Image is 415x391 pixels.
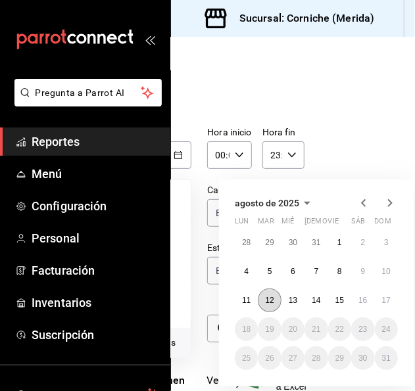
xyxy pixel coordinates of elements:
[382,354,391,363] abbr: 31 de agosto de 2025
[382,267,391,276] abbr: 10 de agosto de 2025
[265,238,274,247] abbr: 29 de julio de 2025
[207,186,304,195] label: Canal de venta
[312,296,320,305] abbr: 14 de agosto de 2025
[351,231,374,254] button: 2 de agosto de 2025
[312,325,320,334] abbr: 21 de agosto de 2025
[335,354,344,363] abbr: 29 de agosto de 2025
[382,296,391,305] abbr: 17 de agosto de 2025
[242,325,251,334] abbr: 18 de agosto de 2025
[265,354,274,363] abbr: 26 de agosto de 2025
[351,346,374,370] button: 30 de agosto de 2025
[244,267,249,276] abbr: 4 de agosto de 2025
[235,317,258,341] button: 18 de agosto de 2025
[312,238,320,247] abbr: 31 de julio de 2025
[281,288,305,312] button: 13 de agosto de 2025
[358,325,367,334] abbr: 23 de agosto de 2025
[145,34,155,45] button: open_drawer_menu
[258,288,281,312] button: 12 de agosto de 2025
[258,346,281,370] button: 26 de agosto de 2025
[289,296,297,305] abbr: 13 de agosto de 2025
[358,296,367,305] abbr: 16 de agosto de 2025
[242,238,251,247] abbr: 28 de julio de 2025
[242,354,251,363] abbr: 25 de agosto de 2025
[335,296,344,305] abbr: 15 de agosto de 2025
[328,346,351,370] button: 29 de agosto de 2025
[216,206,280,219] span: Elige los canales de venta
[268,267,272,276] abbr: 5 de agosto de 2025
[351,288,374,312] button: 16 de agosto de 2025
[314,267,319,276] abbr: 7 de agosto de 2025
[235,288,258,312] button: 11 de agosto de 2025
[289,325,297,334] abbr: 20 de agosto de 2025
[328,288,351,312] button: 15 de agosto de 2025
[207,128,251,137] label: Hora inicio
[375,231,398,254] button: 3 de agosto de 2025
[328,217,339,231] abbr: viernes
[32,165,160,183] span: Menú
[216,264,280,277] span: Elige los estatus
[305,317,328,341] button: 21 de agosto de 2025
[305,288,328,312] button: 14 de agosto de 2025
[9,95,162,109] a: Pregunta a Parrot AI
[258,217,274,231] abbr: martes
[258,231,281,254] button: 29 de julio de 2025
[235,231,258,254] button: 28 de julio de 2025
[32,197,160,215] span: Configuración
[229,11,375,26] h3: Sucursal: Corniche (Merida)
[289,354,297,363] abbr: 27 de agosto de 2025
[265,296,274,305] abbr: 12 de agosto de 2025
[382,325,391,334] abbr: 24 de agosto de 2025
[281,231,305,254] button: 30 de julio de 2025
[305,217,382,231] abbr: jueves
[32,326,160,344] span: Suscripción
[375,346,398,370] button: 31 de agosto de 2025
[291,267,295,276] abbr: 6 de agosto de 2025
[242,296,251,305] abbr: 11 de agosto de 2025
[281,317,305,341] button: 20 de agosto de 2025
[351,317,374,341] button: 23 de agosto de 2025
[32,133,160,150] span: Reportes
[265,325,274,334] abbr: 19 de agosto de 2025
[32,262,160,279] span: Facturación
[351,217,365,231] abbr: sábado
[328,317,351,341] button: 22 de agosto de 2025
[32,229,160,247] span: Personal
[375,317,398,341] button: 24 de agosto de 2025
[289,238,297,247] abbr: 30 de julio de 2025
[235,260,258,283] button: 4 de agosto de 2025
[258,317,281,341] button: 19 de agosto de 2025
[375,288,398,312] button: 17 de agosto de 2025
[36,86,141,100] span: Pregunta a Parrot AI
[305,346,328,370] button: 28 de agosto de 2025
[328,260,351,283] button: 8 de agosto de 2025
[281,217,294,231] abbr: miércoles
[358,354,367,363] abbr: 30 de agosto de 2025
[375,217,391,231] abbr: domingo
[375,260,398,283] button: 10 de agosto de 2025
[281,260,305,283] button: 6 de agosto de 2025
[235,198,299,208] span: agosto de 2025
[360,238,365,247] abbr: 2 de agosto de 2025
[281,346,305,370] button: 27 de agosto de 2025
[335,325,344,334] abbr: 22 de agosto de 2025
[337,267,342,276] abbr: 8 de agosto de 2025
[235,346,258,370] button: 25 de agosto de 2025
[351,260,374,283] button: 9 de agosto de 2025
[312,354,320,363] abbr: 28 de agosto de 2025
[360,267,365,276] abbr: 9 de agosto de 2025
[328,231,351,254] button: 1 de agosto de 2025
[262,128,305,137] label: Hora fin
[305,231,328,254] button: 31 de julio de 2025
[337,238,342,247] abbr: 1 de agosto de 2025
[32,294,160,311] span: Inventarios
[384,238,389,247] abbr: 3 de agosto de 2025
[235,195,315,211] button: agosto de 2025
[305,260,328,283] button: 7 de agosto de 2025
[235,217,249,231] abbr: lunes
[14,79,162,106] button: Pregunta a Parrot AI
[258,260,281,283] button: 5 de agosto de 2025
[207,244,304,253] label: Estatus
